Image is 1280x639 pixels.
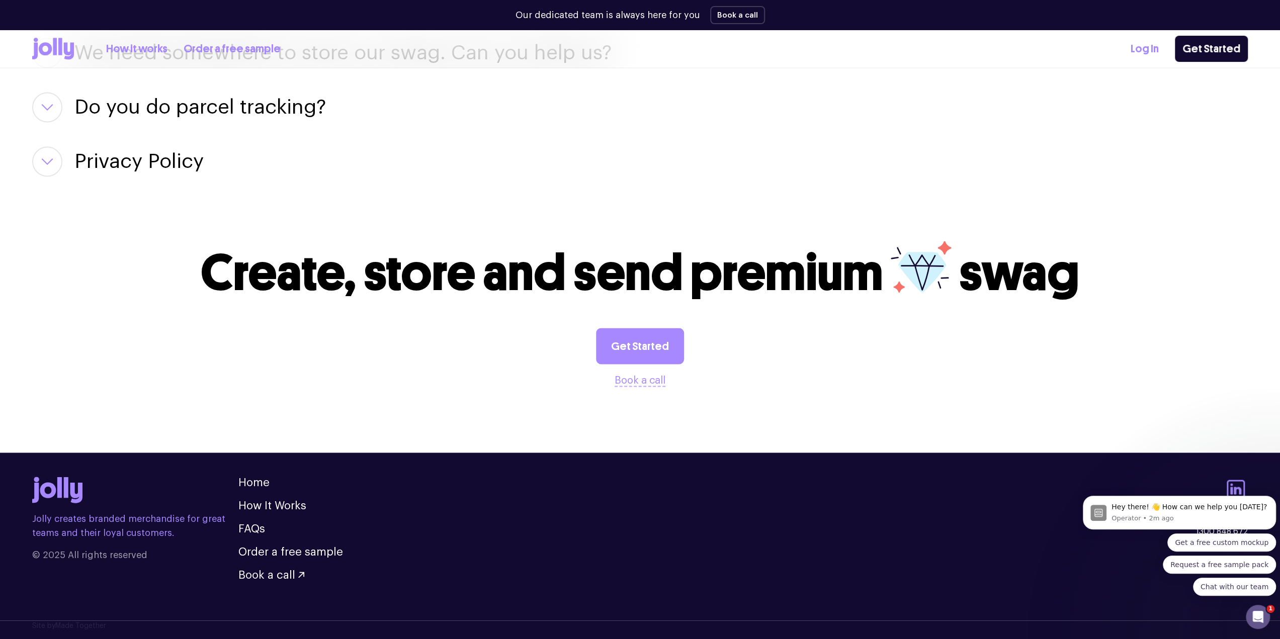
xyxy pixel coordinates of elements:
[596,328,684,364] a: Get Started
[55,622,106,629] a: Made Together
[238,523,265,534] a: FAQs
[74,146,204,176] button: Privacy Policy
[106,41,167,57] a: How it works
[615,372,665,388] button: Book a call
[710,6,765,24] button: Book a call
[238,569,304,580] button: Book a call
[1175,36,1248,62] a: Get Started
[238,477,270,488] a: Home
[1246,605,1270,629] iframe: Intercom live chat
[1266,605,1274,613] span: 1
[201,242,883,303] span: Create, store and send premium
[32,511,238,539] p: Jolly creates branded merchandise for great teams and their loyal customers.
[32,547,238,562] span: © 2025 All rights reserved
[238,546,343,557] a: Order a free sample
[238,500,306,511] a: How It Works
[1131,41,1159,57] a: Log In
[1079,464,1280,612] iframe: Intercom notifications message
[184,41,281,57] a: Order a free sample
[238,569,295,580] span: Book a call
[959,242,1079,303] span: swag
[32,620,1248,631] p: Site by
[516,9,700,22] p: Our dedicated team is always here for you
[74,92,326,122] button: Do you do parcel tracking?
